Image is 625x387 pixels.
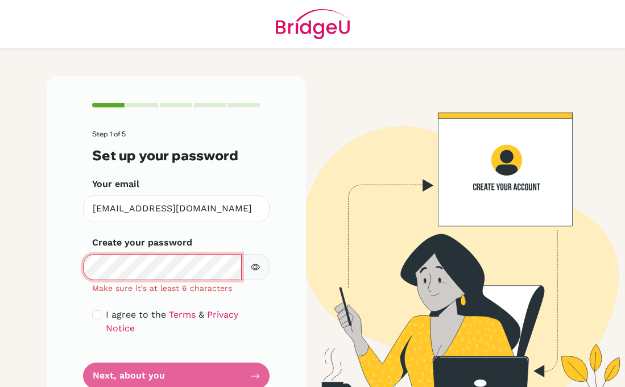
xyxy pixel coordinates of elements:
[92,147,260,163] h3: Set up your password
[83,282,270,294] div: Make sure it's at least 6 characters
[106,309,166,320] span: I agree to the
[169,309,196,320] a: Terms
[92,177,139,191] label: Your email
[198,309,204,320] span: &
[92,236,192,249] label: Create your password
[106,309,238,334] a: Privacy Notice
[92,130,126,138] span: Step 1 of 5
[83,195,270,222] input: Insert your email*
